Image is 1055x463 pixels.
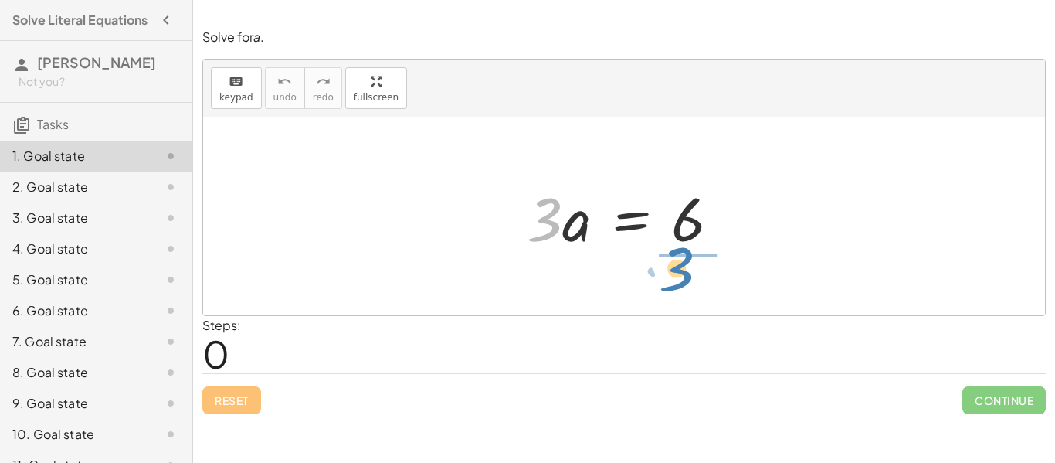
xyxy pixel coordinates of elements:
div: 5. Goal state [12,271,137,289]
h4: Solve Literal Equations [12,11,148,29]
i: Task not started. [161,301,180,320]
i: Task not started. [161,147,180,165]
div: 9. Goal state [12,394,137,413]
span: [PERSON_NAME] [37,53,156,71]
span: Tasks [37,116,69,132]
div: 8. Goal state [12,363,137,382]
i: Task not started. [161,363,180,382]
div: 4. Goal state [12,240,137,258]
i: Task not started. [161,240,180,258]
div: Not you? [19,74,180,90]
div: 1. Goal state [12,147,137,165]
p: Solve for . [202,29,1046,46]
i: Task not started. [161,425,180,444]
i: undo [277,73,292,91]
button: undoundo [265,67,305,109]
button: fullscreen [345,67,407,109]
i: keyboard [229,73,243,91]
div: 2. Goal state [12,178,137,196]
button: redoredo [304,67,342,109]
div: 6. Goal state [12,301,137,320]
i: Task not started. [161,178,180,196]
i: Task not started. [161,271,180,289]
div: 3. Goal state [12,209,137,227]
div: 7. Goal state [12,332,137,351]
i: Task not started. [161,394,180,413]
div: 10. Goal state [12,425,137,444]
em: a [253,29,260,45]
span: redo [313,92,334,103]
span: keypad [219,92,253,103]
i: Task not started. [161,209,180,227]
span: 0 [202,330,229,377]
i: Task not started. [161,332,180,351]
label: Steps: [202,317,241,333]
i: redo [316,73,331,91]
span: undo [273,92,297,103]
button: keyboardkeypad [211,67,262,109]
span: fullscreen [354,92,399,103]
